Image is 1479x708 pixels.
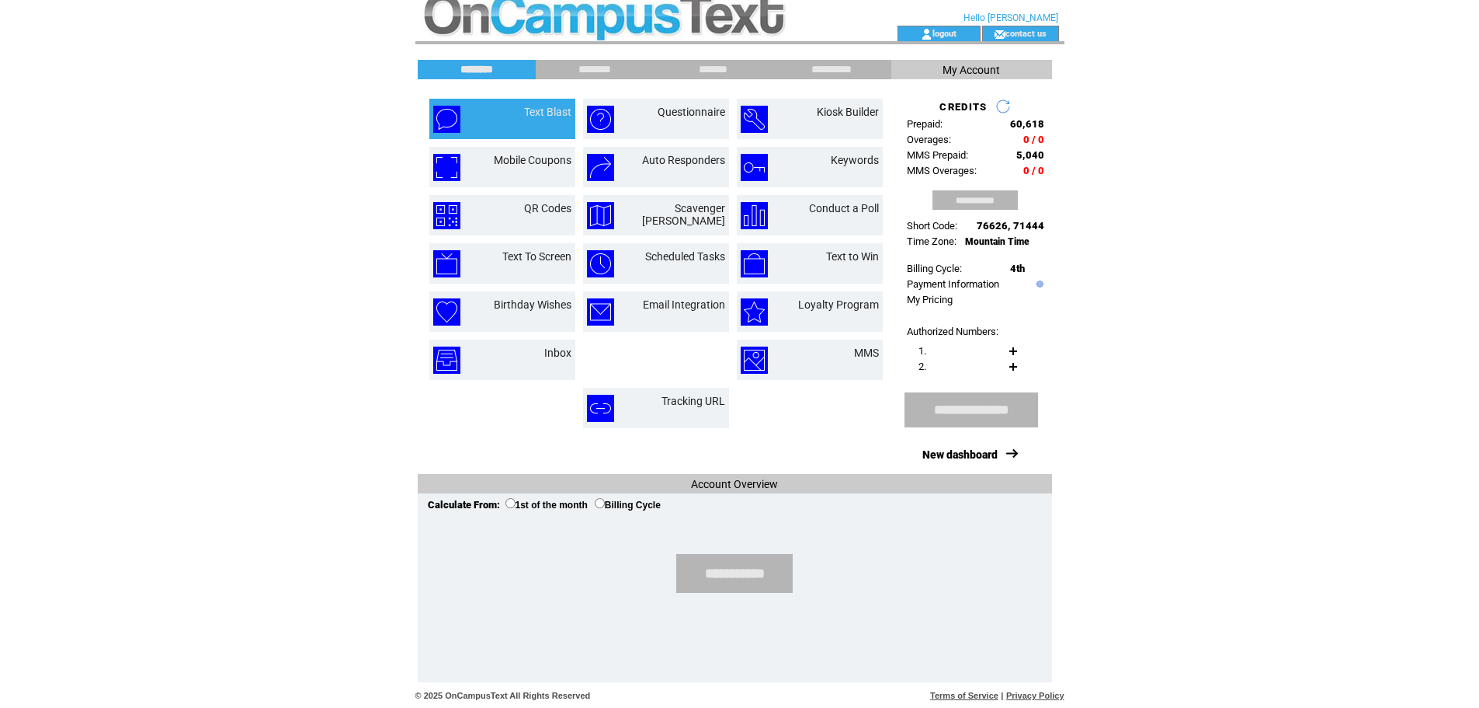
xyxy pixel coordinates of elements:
a: Kiosk Builder [817,106,879,118]
a: Birthday Wishes [494,298,571,311]
span: 5,040 [1016,149,1044,161]
span: Account Overview [691,478,778,490]
span: MMS Prepaid: [907,149,968,161]
a: My Pricing [907,294,953,305]
a: Scheduled Tasks [645,250,725,263]
span: Time Zone: [907,235,956,247]
span: 1. [918,345,926,357]
a: Payment Information [907,278,999,290]
img: inbox.png [433,347,460,374]
a: Keywords [831,154,879,166]
input: Billing Cycle [595,498,605,508]
img: questionnaire.png [587,106,614,133]
span: CREDITS [939,101,987,113]
span: 2. [918,361,926,372]
span: 4th [1010,263,1025,274]
a: Inbox [544,347,571,359]
span: My Account [943,64,1000,76]
a: QR Codes [524,202,571,214]
img: help.gif [1033,281,1043,288]
span: Prepaid: [907,118,943,130]
img: scheduled-tasks.png [587,250,614,277]
img: text-to-win.png [741,250,768,277]
a: Text Blast [524,106,571,118]
span: © 2025 OnCampusText All Rights Reserved [415,691,591,700]
span: 76626, 71444 [977,220,1044,232]
img: tracking-url.png [587,395,614,422]
a: contact us [1005,28,1047,38]
a: Tracking URL [661,395,725,407]
img: mobile-coupons.png [433,154,460,181]
img: auto-responders.png [587,154,614,181]
span: 60,618 [1010,118,1044,130]
img: keywords.png [741,154,768,181]
img: mms.png [741,347,768,374]
label: 1st of the month [505,500,588,511]
span: Authorized Numbers: [907,326,998,337]
a: Text To Screen [502,250,571,263]
a: New dashboard [922,448,998,461]
img: birthday-wishes.png [433,298,460,326]
a: Mobile Coupons [494,154,571,166]
a: Terms of Service [930,691,998,700]
img: loyalty-program.png [741,298,768,326]
span: Overages: [907,134,951,145]
a: Text to Win [826,250,879,263]
img: scavenger-hunt.png [587,202,614,229]
label: Billing Cycle [595,500,661,511]
a: Auto Responders [642,154,725,166]
a: Scavenger [PERSON_NAME] [642,202,725,227]
img: text-blast.png [433,106,460,133]
span: Billing Cycle: [907,263,962,274]
span: Calculate From: [428,499,500,511]
a: Questionnaire [658,106,725,118]
img: conduct-a-poll.png [741,202,768,229]
a: Privacy Policy [1006,691,1064,700]
img: text-to-screen.png [433,250,460,277]
a: logout [932,28,956,38]
img: qr-codes.png [433,202,460,229]
span: | [1001,691,1003,700]
span: Short Code: [907,220,957,232]
img: contact_us_icon.gif [994,28,1005,40]
a: MMS [854,347,879,359]
a: Loyalty Program [798,298,879,311]
span: MMS Overages: [907,165,977,176]
img: email-integration.png [587,298,614,326]
span: Hello [PERSON_NAME] [963,12,1058,23]
img: account_icon.gif [921,28,932,40]
input: 1st of the month [505,498,516,508]
span: 0 / 0 [1023,165,1044,176]
a: Conduct a Poll [809,202,879,214]
img: kiosk-builder.png [741,106,768,133]
a: Email Integration [643,298,725,311]
span: Mountain Time [965,236,1029,247]
span: 0 / 0 [1023,134,1044,145]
